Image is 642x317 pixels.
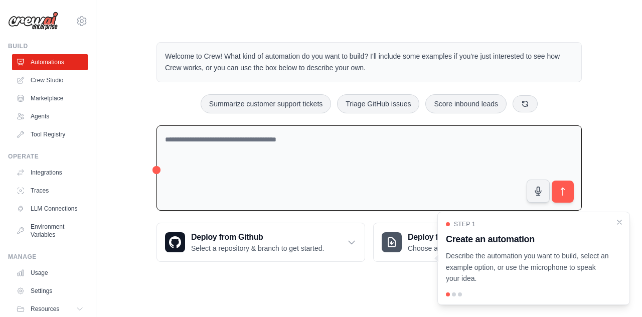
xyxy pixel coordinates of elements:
[408,231,493,243] h3: Deploy from zip file
[12,265,88,281] a: Usage
[165,51,573,74] p: Welcome to Crew! What kind of automation do you want to build? I'll include some examples if you'...
[408,243,493,253] p: Choose a zip file to upload.
[12,165,88,181] a: Integrations
[8,12,58,31] img: Logo
[454,220,475,228] span: Step 1
[425,94,507,113] button: Score inbound leads
[8,253,88,261] div: Manage
[446,250,609,284] p: Describe the automation you want to build, select an example option, or use the microphone to spe...
[201,94,331,113] button: Summarize customer support tickets
[446,232,609,246] h3: Create an automation
[12,301,88,317] button: Resources
[12,108,88,124] a: Agents
[12,219,88,243] a: Environment Variables
[12,72,88,88] a: Crew Studio
[12,283,88,299] a: Settings
[12,201,88,217] a: LLM Connections
[191,231,324,243] h3: Deploy from Github
[12,126,88,142] a: Tool Registry
[8,42,88,50] div: Build
[337,94,419,113] button: Triage GitHub issues
[615,218,623,226] button: Close walkthrough
[31,305,59,313] span: Resources
[191,243,324,253] p: Select a repository & branch to get started.
[8,152,88,161] div: Operate
[12,54,88,70] a: Automations
[12,183,88,199] a: Traces
[12,90,88,106] a: Marketplace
